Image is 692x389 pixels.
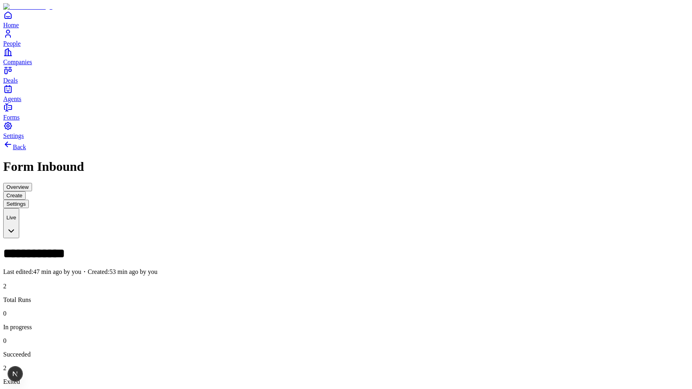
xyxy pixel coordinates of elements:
p: Exited [3,378,689,385]
span: Companies [3,59,32,65]
a: Deals [3,66,689,84]
button: Overview [3,183,32,191]
p: In progress [3,324,689,331]
p: Succeeded [3,351,689,358]
button: Settings [3,200,29,208]
p: 2 [3,283,689,290]
p: 0 [3,310,689,317]
a: Back [3,144,26,150]
span: Deals [3,77,18,84]
img: Item Brain Logo [3,3,52,10]
a: Forms [3,103,689,121]
span: Settings [3,132,24,139]
a: People [3,29,689,47]
span: Agents [3,95,21,102]
a: Companies [3,47,689,65]
a: Home [3,10,689,28]
p: 0 [3,337,689,344]
a: Settings [3,121,689,139]
span: Home [3,22,19,28]
p: Total Runs [3,296,689,304]
h1: Form Inbound [3,159,689,174]
p: Last edited: 47 min ago by you ・Created: 53 min ago by you [3,268,689,276]
span: People [3,40,21,47]
span: Forms [3,114,20,121]
button: Create [3,191,26,200]
p: 2 [3,365,689,372]
a: Agents [3,84,689,102]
